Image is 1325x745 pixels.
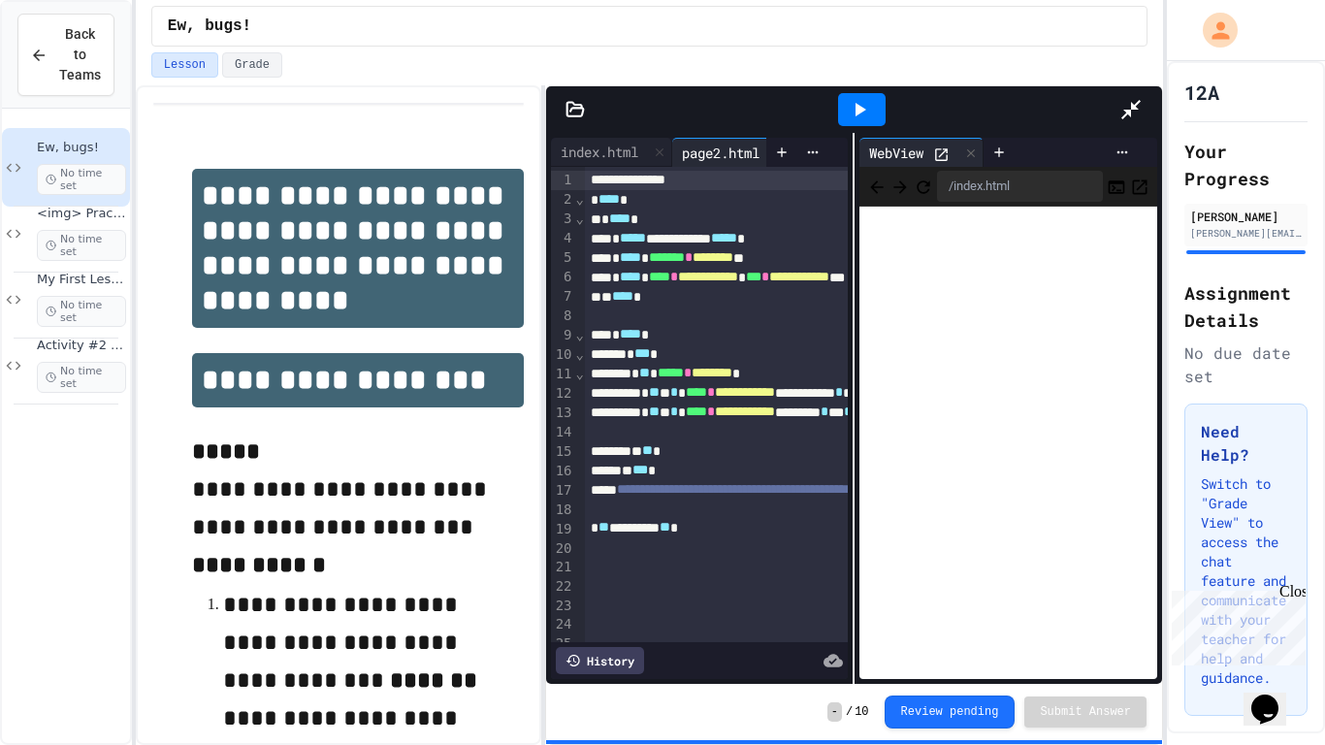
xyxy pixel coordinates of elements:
div: 20 [551,539,575,559]
h1: 12A [1184,79,1219,106]
iframe: chat widget [1244,667,1306,726]
div: 4 [551,229,575,248]
div: 22 [551,577,575,597]
div: 3 [551,210,575,229]
span: My First Lesson [37,272,126,288]
div: WebView [859,138,984,167]
span: Fold line [575,346,585,362]
button: Review pending [885,696,1016,729]
button: Open in new tab [1130,175,1149,198]
div: /index.html [937,171,1103,202]
div: 8 [551,307,575,326]
span: Fold line [575,327,585,342]
button: Console [1107,175,1126,198]
div: No due date set [1184,341,1308,388]
iframe: chat widget [1164,583,1306,665]
div: 14 [551,423,575,442]
p: Switch to "Grade View" to access the chat feature and communicate with your teacher for help and ... [1201,474,1291,688]
div: index.html [551,138,672,167]
div: 5 [551,248,575,268]
div: 16 [551,462,575,481]
button: Back to Teams [17,14,114,96]
div: 13 [551,404,575,423]
div: History [556,647,644,674]
div: [PERSON_NAME][EMAIL_ADDRESS][DOMAIN_NAME] [1190,226,1302,241]
h3: Need Help? [1201,420,1291,467]
span: No time set [37,296,126,327]
div: 19 [551,520,575,539]
span: Fold line [575,366,585,381]
div: 21 [551,558,575,577]
div: Chat with us now!Close [8,8,134,123]
span: No time set [37,230,126,261]
div: 24 [551,615,575,634]
span: Ew, bugs! [37,140,126,156]
span: 10 [855,704,868,720]
span: No time set [37,362,126,393]
h2: Your Progress [1184,138,1308,192]
span: No time set [37,164,126,195]
div: 23 [551,597,575,616]
div: [PERSON_NAME] [1190,208,1302,225]
span: Ew, bugs! [168,15,251,38]
div: 9 [551,326,575,345]
span: Activity #2 ([DATE]) [37,338,126,354]
div: 11 [551,365,575,384]
div: 15 [551,442,575,462]
div: 6 [551,268,575,287]
span: - [827,702,842,722]
button: Grade [222,52,282,78]
span: Fold line [575,191,585,207]
div: 17 [551,481,575,501]
div: 1 [551,171,575,190]
div: 12 [551,384,575,404]
span: / [846,704,853,720]
div: 7 [551,287,575,307]
div: WebView [859,143,933,163]
button: Submit Answer [1024,696,1147,728]
div: 2 [551,190,575,210]
div: My Account [1182,8,1243,52]
div: 25 [551,634,575,654]
h2: Assignment Details [1184,279,1308,334]
button: Refresh [914,175,933,198]
div: 10 [551,345,575,365]
div: page2.html [672,143,769,163]
span: Back [867,174,887,198]
span: Submit Answer [1040,704,1131,720]
span: Fold line [575,211,585,226]
div: index.html [551,142,648,162]
iframe: To enrich screen reader interactions, please activate Accessibility in Grammarly extension settings [859,207,1157,680]
div: page2.html [672,138,793,167]
span: <img> Practice [37,206,126,222]
span: Forward [890,174,910,198]
div: 18 [551,501,575,520]
span: Back to Teams [59,24,101,85]
button: Lesson [151,52,218,78]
